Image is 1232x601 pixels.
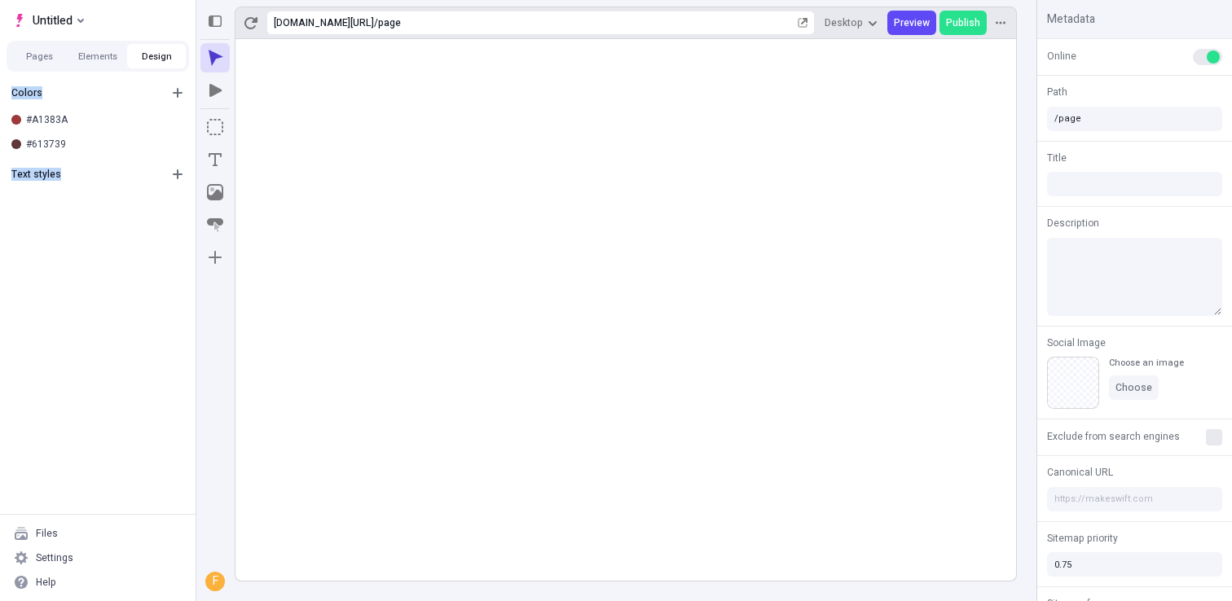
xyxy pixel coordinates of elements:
span: Preview [894,16,930,29]
button: Image [200,178,230,207]
button: Preview [887,11,936,35]
span: Social Image [1047,336,1106,350]
button: Choose [1109,375,1159,400]
div: [URL][DOMAIN_NAME] [274,16,374,29]
button: Desktop [818,11,884,35]
span: Path [1047,85,1067,99]
div: / [374,16,378,29]
div: #613739 [26,138,183,151]
button: Text [200,145,230,174]
button: Pages [10,44,68,68]
button: Elements [68,44,127,68]
div: Files [36,527,58,540]
button: Box [200,112,230,142]
div: page [378,16,794,29]
span: Sitemap priority [1047,531,1118,546]
div: Choose an image [1109,357,1184,369]
div: Text styles [11,168,161,181]
span: Online [1047,49,1076,64]
span: Canonical URL [1047,465,1113,480]
div: Help [36,576,56,589]
span: Publish [946,16,980,29]
button: Design [127,44,186,68]
span: Title [1047,151,1067,165]
div: Settings [36,551,73,564]
span: Description [1047,216,1099,230]
div: Colors [11,86,161,99]
button: Select site [7,8,90,33]
button: Button [200,210,230,239]
input: https://makeswift.com [1047,487,1222,511]
span: Choose [1115,381,1152,394]
span: Untitled [33,11,73,30]
span: Exclude from search engines [1047,429,1180,444]
div: F [207,573,223,590]
button: Publish [939,11,987,35]
div: #A1383A [26,113,183,126]
span: Desktop [825,16,863,29]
